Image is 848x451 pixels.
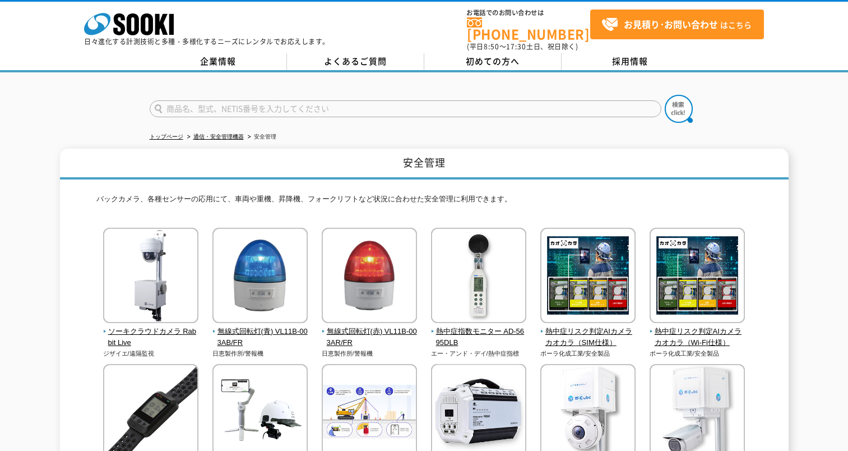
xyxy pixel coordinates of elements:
img: 無線式回転灯(青) VL11B-003AB/FR [212,228,308,326]
img: ソーキクラウドカメラ Rabbit Live [103,228,198,326]
a: 初めての方へ [424,53,562,70]
span: 熱中症リスク判定AIカメラ カオカラ（Wi-Fi仕様） [650,326,745,349]
h1: 安全管理 [60,149,789,180]
a: 企業情報 [150,53,287,70]
p: ポーラ化成工業/安全製品 [540,349,636,358]
span: はこちら [601,16,752,33]
img: 熱中症指数モニター AD-5695DLB [431,228,526,326]
img: 熱中症リスク判定AIカメラ カオカラ（SIM仕様） [540,228,636,326]
a: よくあるご質問 [287,53,424,70]
span: 8:50 [484,42,499,52]
span: お電話でのお問い合わせは [467,10,590,16]
a: 通信・安全管理機器 [193,134,244,140]
a: トップページ [150,134,183,140]
img: btn_search.png [665,95,693,123]
p: ポーラ化成工業/安全製品 [650,349,745,358]
p: ジザイエ/遠隔監視 [103,349,199,358]
a: 熱中症リスク判定AIカメラ カオカラ（Wi-Fi仕様） [650,315,745,349]
p: バックカメラ、各種センサーの応用にて、車両や重機、昇降機、フォークリフトなど状況に合わせた安全管理に利用できます。 [96,194,752,211]
a: [PHONE_NUMBER] [467,17,590,40]
li: 安全管理 [245,131,276,143]
a: 無線式回転灯(赤) VL11B-003AR/FR [322,315,418,349]
p: エー・アンド・デイ/熱中症指標 [431,349,527,358]
a: 熱中症リスク判定AIカメラ カオカラ（SIM仕様） [540,315,636,349]
a: お見積り･お問い合わせはこちら [590,10,764,39]
span: ソーキクラウドカメラ Rabbit Live [103,326,199,349]
span: 17:30 [506,42,526,52]
a: 採用情報 [562,53,699,70]
a: ソーキクラウドカメラ Rabbit Live [103,315,199,349]
p: 日々進化する計測技術と多種・多様化するニーズにレンタルでお応えします。 [84,38,330,45]
span: 初めての方へ [466,55,520,67]
p: 日恵製作所/警報機 [322,349,418,358]
a: 熱中症指数モニター AD-5695DLB [431,315,527,349]
img: 無線式回転灯(赤) VL11B-003AR/FR [322,228,417,326]
strong: お見積り･お問い合わせ [624,17,718,31]
span: 熱中症指数モニター AD-5695DLB [431,326,527,349]
input: 商品名、型式、NETIS番号を入力してください [150,100,661,117]
span: (平日 ～ 土日、祝日除く) [467,42,578,52]
span: 無線式回転灯(青) VL11B-003AB/FR [212,326,308,349]
span: 熱中症リスク判定AIカメラ カオカラ（SIM仕様） [540,326,636,349]
p: 日恵製作所/警報機 [212,349,308,358]
img: 熱中症リスク判定AIカメラ カオカラ（Wi-Fi仕様） [650,228,745,326]
a: 無線式回転灯(青) VL11B-003AB/FR [212,315,308,349]
span: 無線式回転灯(赤) VL11B-003AR/FR [322,326,418,349]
